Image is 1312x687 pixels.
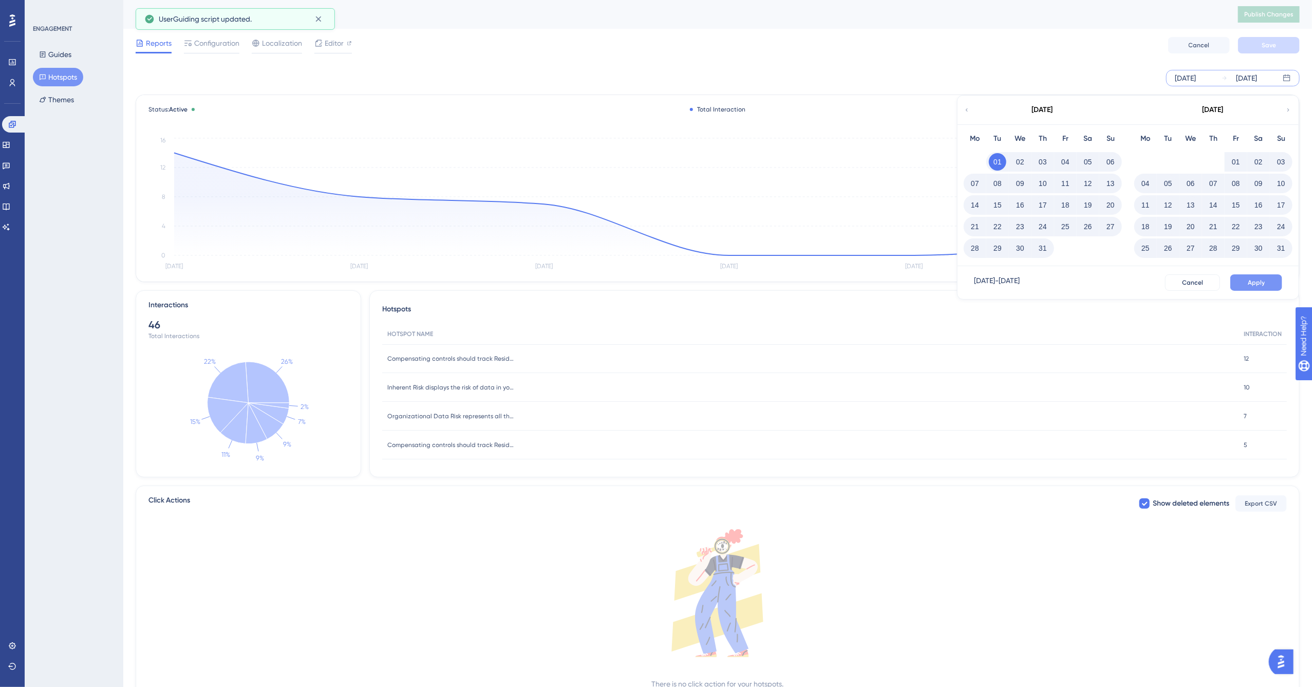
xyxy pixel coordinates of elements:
button: 28 [966,239,984,257]
button: 13 [1182,196,1199,214]
button: 20 [1102,196,1119,214]
div: Sa [1247,133,1270,145]
button: 11 [1137,196,1154,214]
span: Show deleted elements [1153,497,1229,510]
span: UserGuiding script updated. [159,13,252,25]
span: Apply [1248,278,1265,287]
div: ENGAGEMENT [33,25,72,33]
span: Compensating controls should track Residual and Inherent data risk. The charts above provide an e... [387,441,516,449]
button: 03 [1034,153,1052,171]
button: 15 [989,196,1006,214]
button: 22 [1227,218,1245,235]
button: 20 [1182,218,1199,235]
button: 24 [1034,218,1052,235]
button: 17 [1272,196,1290,214]
button: 02 [1250,153,1267,171]
button: 06 [1102,153,1119,171]
span: Reports [146,37,172,49]
button: 08 [989,175,1006,192]
button: 11 [1057,175,1074,192]
button: 21 [966,218,984,235]
span: Publish Changes [1244,10,1294,18]
button: 13 [1102,175,1119,192]
div: Mo [964,133,986,145]
button: Hotspots [33,68,83,86]
button: 18 [1137,218,1154,235]
button: 23 [1250,218,1267,235]
div: [DATE] - [DATE] [974,274,1020,291]
text: 9% [256,454,264,462]
text: 7% [298,418,306,425]
button: Apply [1230,274,1282,291]
button: Publish Changes [1238,6,1300,23]
span: Localization [262,37,302,49]
button: 12 [1079,175,1097,192]
span: Cancel [1182,278,1203,287]
div: Tu [986,133,1009,145]
span: 5 [1244,441,1247,449]
span: 10 [1244,383,1250,392]
span: Active [169,106,188,113]
button: 08 [1227,175,1245,192]
button: 25 [1057,218,1074,235]
span: Compensating controls should track Residual data risk. The charts above provide an example of an ... [387,355,516,363]
button: 23 [1011,218,1029,235]
button: 21 [1205,218,1222,235]
button: Guides [33,45,78,64]
button: 26 [1159,239,1177,257]
tspan: 12 [160,164,165,171]
button: 09 [1011,175,1029,192]
text: 11% [221,451,230,459]
iframe: UserGuiding AI Assistant Launcher [1269,646,1300,677]
button: 07 [1205,175,1222,192]
button: 07 [966,175,984,192]
div: Su [1270,133,1292,145]
span: Status: [148,105,188,114]
button: 19 [1159,218,1177,235]
button: 14 [1205,196,1222,214]
span: HOTSPOT NAME [387,330,433,338]
button: 04 [1137,175,1154,192]
div: [DATE] [1236,72,1257,84]
button: Themes [33,90,80,109]
tspan: [DATE] [350,263,368,270]
button: 16 [1011,196,1029,214]
div: Fr [1054,133,1077,145]
button: 18 [1057,196,1074,214]
span: Need Help? [24,3,64,15]
div: SPIglass Dashboard [136,7,1212,22]
button: 27 [1182,239,1199,257]
button: Cancel [1168,37,1230,53]
text: 2% [301,403,309,411]
button: 15 [1227,196,1245,214]
button: 31 [1272,239,1290,257]
tspan: [DATE] [165,263,183,270]
span: Save [1262,41,1276,49]
span: 12 [1244,355,1249,363]
button: Cancel [1165,274,1220,291]
div: Mo [1134,133,1157,145]
span: Hotspots [382,303,411,315]
span: Click Actions [148,494,190,513]
button: 12 [1159,196,1177,214]
div: Sa [1077,133,1099,145]
div: We [1179,133,1202,145]
span: 7 [1244,412,1247,420]
button: 24 [1272,218,1290,235]
button: 10 [1272,175,1290,192]
div: Th [1202,133,1225,145]
text: 15% [190,418,200,425]
button: 06 [1182,175,1199,192]
text: 22% [204,358,216,365]
text: 26% [281,358,293,365]
button: 01 [1227,153,1245,171]
div: [DATE] [1203,104,1224,116]
tspan: 4 [162,222,165,230]
button: 19 [1079,196,1097,214]
span: Organizational Data Risk represents all the scanned data in your environment. The data is display... [387,412,516,420]
button: 05 [1079,153,1097,171]
text: 9% [283,440,291,448]
div: Tu [1157,133,1179,145]
tspan: 8 [162,193,165,200]
span: Configuration [194,37,239,49]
